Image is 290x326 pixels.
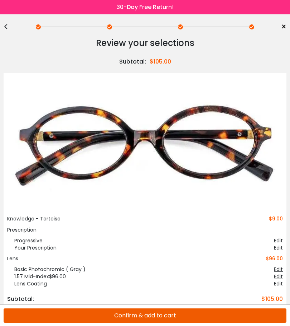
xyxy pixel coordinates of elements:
[7,237,43,244] div: Progressive
[274,266,283,273] div: Edit
[274,237,283,244] div: Edit
[7,226,283,233] div: Prescription
[7,295,38,303] div: Subtotal:
[266,255,283,262] div: $96.00
[7,280,47,287] div: Lens Coating
[7,77,283,215] img: Tortoise Knowledge - Acetate Eyeglasses
[7,215,61,223] div: Knowledge - Tortoise
[269,215,283,222] span: $9.00
[281,22,286,32] span: ×
[274,280,283,287] div: Edit
[274,244,283,251] div: Edit
[7,266,86,273] div: Basic Photochromic ( Gray )
[119,57,150,66] div: Subtotal:
[4,24,14,30] div: <
[274,273,283,280] div: Edit
[7,244,57,251] div: Your Prescription
[4,308,286,323] button: Confirm & add to cart
[261,295,283,303] div: $105.00
[4,36,286,50] div: Review your selections
[150,57,171,66] div: $105.00
[7,273,66,280] div: 1.57 Mid-Index $96.00
[276,22,286,32] a: ×
[7,255,18,262] div: Lens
